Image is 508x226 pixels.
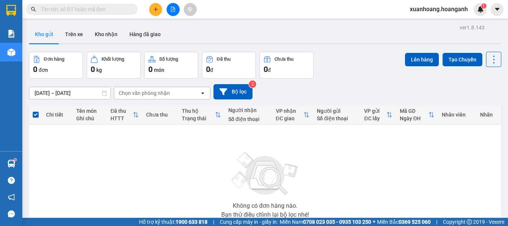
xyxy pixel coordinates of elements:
[7,160,15,168] img: warehouse-icon
[29,52,83,79] button: Đơn hàng0đơn
[442,112,473,118] div: Nhân viên
[228,148,302,200] img: svg+xml;base64,PHN2ZyBjbGFzcz0ibGlzdC1wbHVnX19zdmciIHhtbG5zPSJodHRwOi8vd3d3LnczLm9yZy8yMDAwL3N2Zy...
[182,108,215,114] div: Thu hộ
[7,48,15,56] img: warehouse-icon
[91,65,95,74] span: 0
[167,3,180,16] button: file-add
[110,108,133,114] div: Đã thu
[436,218,437,226] span: |
[303,219,371,225] strong: 0708 023 035 - 0935 103 250
[59,25,89,43] button: Trên xe
[110,115,133,121] div: HTTT
[8,177,15,184] span: question-circle
[33,65,37,74] span: 0
[178,105,225,125] th: Toggle SortBy
[46,112,69,118] div: Chi tiết
[44,57,64,62] div: Đơn hàng
[200,90,206,96] svg: open
[364,108,386,114] div: VP gửi
[272,105,314,125] th: Toggle SortBy
[217,57,231,62] div: Đã thu
[29,25,59,43] button: Kho gửi
[29,87,110,99] input: Select a date range.
[400,108,428,114] div: Mã GD
[400,115,428,121] div: Ngày ĐH
[89,25,123,43] button: Kho nhận
[443,53,482,66] button: Tạo Chuyến
[399,219,431,225] strong: 0369 525 060
[8,210,15,217] span: message
[184,3,197,16] button: aim
[373,220,375,223] span: ⚪️
[213,218,214,226] span: |
[317,108,357,114] div: Người gửi
[280,218,371,226] span: Miền Nam
[491,3,504,16] button: caret-down
[123,25,167,43] button: Hàng đã giao
[159,57,178,62] div: Số lượng
[213,84,253,99] button: Bộ lọc
[494,6,501,13] span: caret-down
[107,105,142,125] th: Toggle SortBy
[481,3,486,9] sup: 1
[404,4,474,14] span: xuanhoang.hoanganh
[153,7,158,12] span: plus
[233,203,298,209] div: Không có đơn hàng nào.
[187,7,193,12] span: aim
[96,67,102,73] span: kg
[102,57,124,62] div: Khối lượng
[41,5,129,13] input: Tìm tên, số ĐT hoặc mã đơn
[228,116,268,122] div: Số điện thoại
[228,107,268,113] div: Người nhận
[144,52,198,79] button: Số lượng0món
[202,52,256,79] button: Đã thu0đ
[482,3,485,9] span: 1
[221,212,309,218] div: Bạn thử điều chỉnh lại bộ lọc nhé!
[119,89,170,97] div: Chọn văn phòng nhận
[148,65,152,74] span: 0
[146,112,174,118] div: Chưa thu
[276,108,304,114] div: VP nhận
[170,7,176,12] span: file-add
[176,219,208,225] strong: 1900 633 818
[364,115,386,121] div: ĐC lấy
[467,219,472,225] span: copyright
[274,57,293,62] div: Chưa thu
[377,218,431,226] span: Miền Bắc
[317,115,357,121] div: Số điện thoại
[6,5,16,16] img: logo-vxr
[139,218,208,226] span: Hỗ trợ kỹ thuật:
[405,53,439,66] button: Lên hàng
[477,6,484,13] img: icon-new-feature
[206,65,210,74] span: 0
[249,80,256,88] sup: 2
[268,67,271,73] span: đ
[8,194,15,201] span: notification
[264,65,268,74] span: 0
[210,67,213,73] span: đ
[260,52,314,79] button: Chưa thu0đ
[7,30,15,38] img: solution-icon
[76,108,103,114] div: Tên món
[460,23,485,32] div: ver 1.8.143
[220,218,278,226] span: Cung cấp máy in - giấy in:
[31,7,36,12] span: search
[396,105,438,125] th: Toggle SortBy
[76,115,103,121] div: Ghi chú
[182,115,215,121] div: Trạng thái
[154,67,164,73] span: món
[276,115,304,121] div: ĐC giao
[360,105,396,125] th: Toggle SortBy
[14,159,16,161] sup: 1
[149,3,162,16] button: plus
[87,52,141,79] button: Khối lượng0kg
[480,112,497,118] div: Nhãn
[39,67,48,73] span: đơn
